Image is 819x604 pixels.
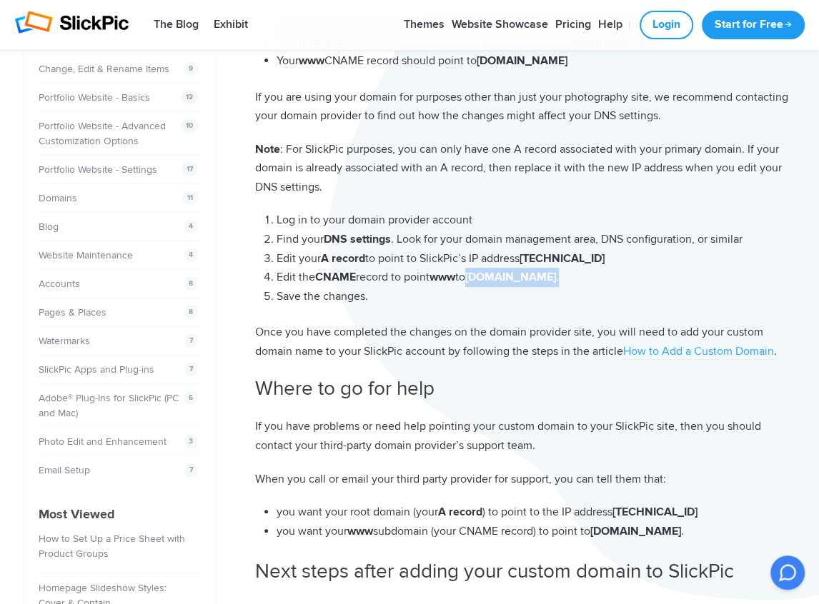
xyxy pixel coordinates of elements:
span: 3 [184,434,198,448]
li: Save the changes. [277,287,795,306]
p: : For SlickPic purposes, you can only have one A record associated with your primary domain. If y... [255,140,795,197]
span: 6 [184,391,198,405]
span: 4 [184,219,198,233]
span: 8 [184,276,198,291]
strong: [TECHNICAL_ID] [612,505,698,519]
li: you want your subdomain (your CNAME record) to point to . [277,522,795,541]
a: Adobe® Plug-Ins for SlickPic (PC and Mac) [39,392,179,419]
span: 7 [184,333,198,348]
span: 11 [182,191,198,205]
h2: Where to go for help [255,375,795,403]
a: Portfolio Website - Basics [39,91,150,104]
a: How to Add a Custom Domain [623,344,774,360]
a: Email Setup [39,464,90,476]
strong: A record [321,251,365,266]
h4: Most Viewed [39,505,202,524]
a: Photo Edit and Enhancement [39,436,167,448]
p: If you have problems or need help pointing your custom domain to your SlickPic site, then you sho... [255,417,795,455]
a: Portfolio Website - Settings [39,163,157,176]
strong: www [299,54,324,68]
strong: CNAME [315,270,356,284]
a: Change, Edit & Rename Items [39,63,169,75]
strong: [DOMAIN_NAME] [590,524,681,538]
a: Portfolio Website - Advanced Customization Options [39,120,166,147]
li: Edit the record to point to . [277,268,795,287]
span: 12 [181,90,198,104]
a: Pages & Places [39,306,106,318]
strong: Note [255,142,280,156]
span: 8 [184,305,198,319]
a: SlickPic Apps and Plug-ins [39,363,154,376]
p: If you are using your domain for purposes other than just your photography site, we recommend con... [255,88,795,126]
li: Log in to your domain provider account [277,211,795,230]
span: 10 [181,119,198,133]
li: Edit your to point to SlickPic’s IP address [277,249,795,268]
p: When you call or email your third party provider for support, you can tell them that: [255,470,795,489]
strong: [DOMAIN_NAME] [477,54,567,68]
a: Watermarks [39,335,90,347]
p: Once you have completed the changes on the domain provider site, you will need to add your custom... [255,323,795,361]
a: Website Maintenance [39,249,133,261]
li: Your CNAME record should point to [277,51,795,71]
span: 17 [182,162,198,176]
a: Accounts [39,278,80,290]
strong: A record [438,505,482,519]
strong: www [430,270,455,284]
strong: [TECHNICAL_ID] [520,251,605,266]
a: Domains [39,192,77,204]
strong: DNS settings [324,232,391,246]
strong: www [347,524,373,538]
span: 9 [184,61,198,76]
a: Blog [39,221,59,233]
strong: [DOMAIN_NAME] [465,270,556,284]
li: you want your root domain (your ) to point to the IP address [277,503,795,522]
span: 7 [184,362,198,376]
span: 7 [184,463,198,477]
a: How to Set Up a Price Sheet with Product Groups [39,533,185,560]
li: Find your . Look for your domain management area, DNS configuration, or similar [277,230,795,249]
span: 4 [184,248,198,262]
h2: Next steps after adding your custom domain to SlickPic [255,558,795,585]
